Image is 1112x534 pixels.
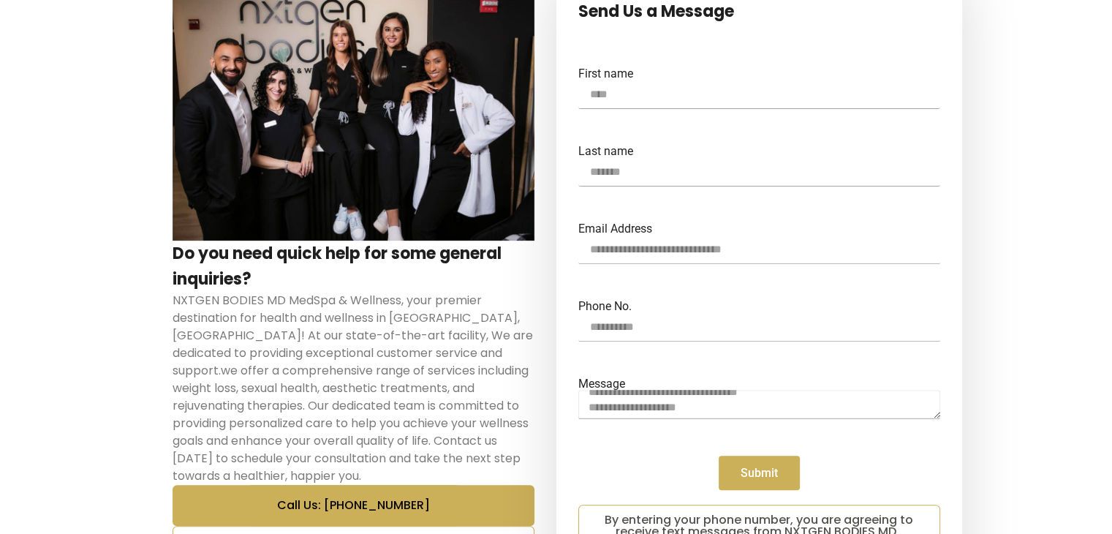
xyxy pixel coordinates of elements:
label: Last name [578,146,633,157]
h2: Do you need quick help for some general inquiries? [173,241,534,292]
a: Call Us: [PHONE_NUMBER] [248,485,459,526]
button: Submit [719,456,800,490]
label: Message [578,378,625,390]
span: Call Us: [PHONE_NUMBER] [277,500,430,511]
form: Contact Us Form [578,68,940,527]
label: Phone No. [578,301,632,312]
span: Submit [741,467,778,479]
label: Email Address [578,223,652,235]
div: NXTGEN BODIES MD MedSpa & Wellness, your premier destination for health and wellness in [GEOGRAPH... [173,292,534,485]
label: First name [578,68,633,80]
